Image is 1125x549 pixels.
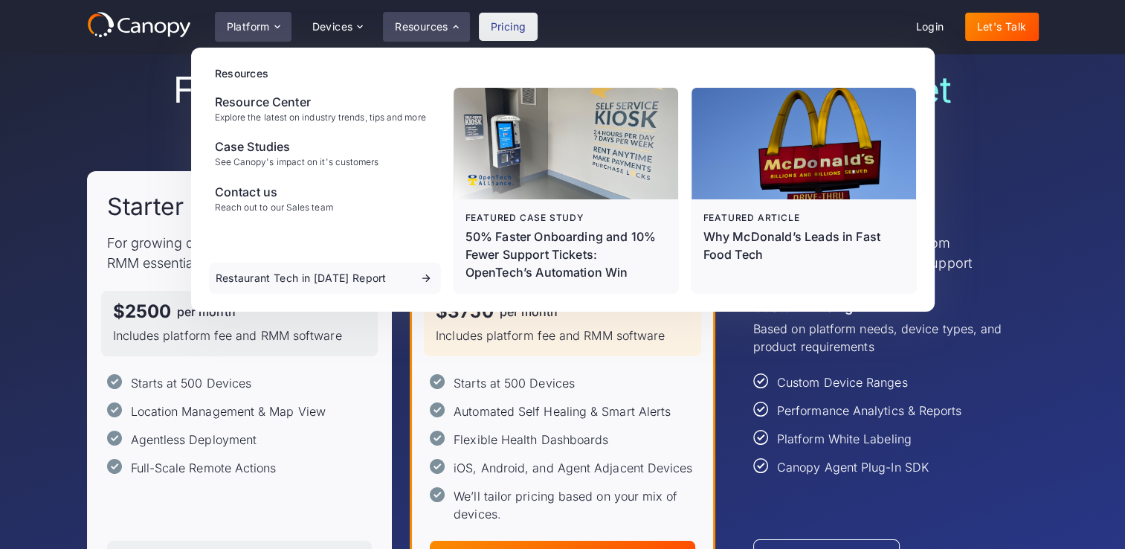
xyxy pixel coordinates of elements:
[465,228,666,281] p: 50% Faster Onboarding and 10% Fewer Support Tickets: OpenTech’s Automation Win
[454,374,575,392] div: Starts at 500 Devices
[107,233,373,273] p: For growing deployments needing the RMM essentials
[131,431,257,449] div: Agentless Deployment
[191,48,935,312] nav: Resources
[777,458,929,476] div: Canopy Agent Plug-In SDK
[209,87,441,129] a: Resource CenterExplore the latest on industry trends, tips and more
[383,12,469,42] div: Resources
[312,22,353,32] div: Devices
[436,327,689,344] p: Includes platform fee and RMM software
[215,12,291,42] div: Platform
[300,12,375,42] div: Devices
[113,303,171,321] div: $2500
[215,65,917,81] div: Resources
[209,263,441,294] a: Restaurant Tech in [DATE] Report
[692,88,916,293] a: Featured articleWhy McDonald’s Leads in Fast Food Tech
[703,211,904,225] div: Featured article
[777,430,912,448] div: Platform White Labeling
[753,320,1019,356] p: Based on platform needs, device types, and product requirements
[454,88,678,293] a: Featured case study50% Faster Onboarding and 10% Fewer Support Tickets: OpenTech’s Automation Win
[113,327,367,344] p: Includes platform fee and RMM software
[131,459,277,477] div: Full-Scale Remote Actions
[215,202,333,213] div: Reach out to our Sales team
[131,402,326,420] div: Location Management & Map View
[215,93,426,111] div: Resource Center
[465,211,666,225] div: Featured case study
[215,138,379,155] div: Case Studies
[131,374,252,392] div: Starts at 500 Devices
[436,303,493,321] div: $3750
[215,112,426,123] div: Explore the latest on industry trends, tips and more
[209,132,441,173] a: Case StudiesSee Canopy's impact on it's customers
[703,228,904,263] div: Why McDonald’s Leads in Fast Food Tech
[479,13,538,41] a: Pricing
[107,191,184,222] h2: Starter
[454,431,608,449] div: Flexible Health Dashboards
[454,487,695,523] div: We’ll tailor pricing based on your mix of devices.
[500,306,558,318] div: per month
[177,306,236,318] div: per month
[777,402,961,420] div: Performance Analytics & Reports
[215,183,333,201] div: Contact us
[777,373,908,391] div: Custom Device Ranges
[87,68,1039,112] h1: Find the right plan for
[209,177,441,219] a: Contact usReach out to our Sales team
[395,22,448,32] div: Resources
[904,13,956,41] a: Login
[215,157,379,167] div: See Canopy's impact on it's customers
[454,402,671,420] div: Automated Self Healing & Smart Alerts
[965,13,1039,41] a: Let's Talk
[454,459,692,477] div: iOS, Android, and Agent Adjacent Devices
[216,273,387,283] div: Restaurant Tech in [DATE] Report
[227,22,270,32] div: Platform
